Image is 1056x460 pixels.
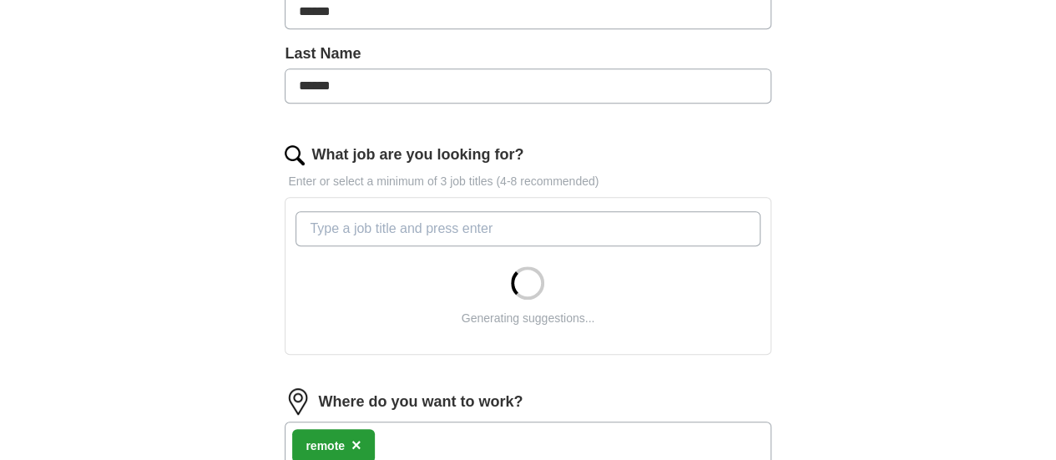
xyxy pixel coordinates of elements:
[351,433,361,458] button: ×
[462,310,595,327] div: Generating suggestions...
[296,211,760,246] input: Type a job title and press enter
[285,173,771,190] p: Enter or select a minimum of 3 job titles (4-8 recommended)
[318,391,523,413] label: Where do you want to work?
[306,437,345,455] div: remote
[285,145,305,165] img: search.png
[311,144,523,166] label: What job are you looking for?
[351,436,361,454] span: ×
[285,388,311,415] img: location.png
[285,43,771,65] label: Last Name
